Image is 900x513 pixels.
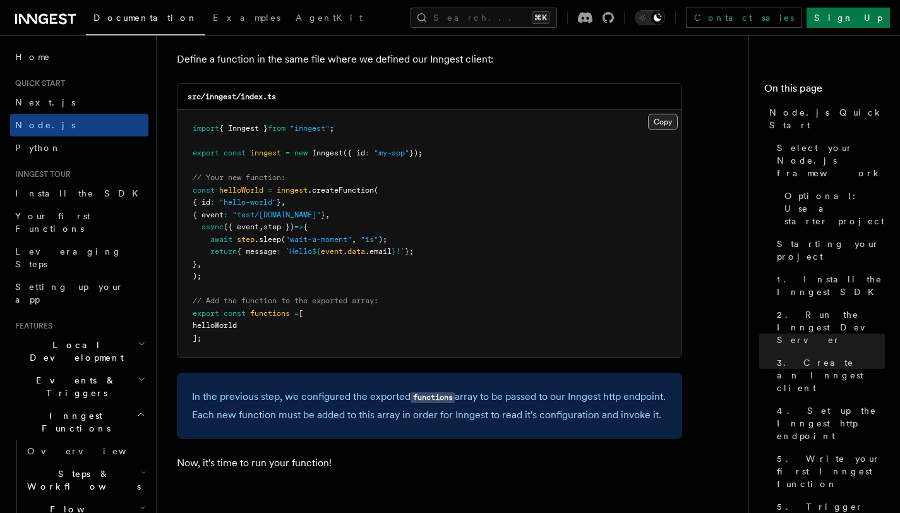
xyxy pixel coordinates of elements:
[10,334,148,369] button: Local Development
[210,198,215,207] span: :
[210,235,232,244] span: await
[10,374,138,399] span: Events & Triggers
[532,11,549,24] kbd: ⌘K
[648,114,678,130] button: Copy
[777,238,885,263] span: Starting your project
[277,198,281,207] span: }
[10,136,148,159] a: Python
[277,247,281,256] span: :
[263,222,294,231] span: step })
[392,247,396,256] span: }
[22,440,148,462] a: Overview
[193,296,378,305] span: // Add the function to the exported array:
[210,247,237,256] span: return
[193,186,215,195] span: const
[193,210,224,219] span: { event
[281,235,285,244] span: (
[177,51,682,68] p: Define a function in the same file where we defined our Inngest client:
[268,186,272,195] span: =
[294,309,299,318] span: =
[772,136,885,184] a: Select your Node.js framework
[250,309,290,318] span: functions
[213,13,280,23] span: Examples
[22,462,148,498] button: Steps & Workflows
[15,246,122,269] span: Leveraging Steps
[308,186,374,195] span: .createFunction
[378,235,387,244] span: );
[193,309,219,318] span: export
[10,409,136,435] span: Inngest Functions
[285,247,312,256] span: `Hello
[255,235,281,244] span: .sleep
[321,247,343,256] span: event
[224,148,246,157] span: const
[764,101,885,136] a: Node.js Quick Start
[777,404,885,442] span: 4. Set up the Inngest http endpoint
[192,388,667,424] p: In the previous step, we configured the exported array to be passed to our Inngest http endpoint....
[10,205,148,240] a: Your first Functions
[772,351,885,399] a: 3. Create an Inngest client
[237,235,255,244] span: step
[27,446,157,456] span: Overview
[409,148,423,157] span: });
[635,10,665,25] button: Toggle dark mode
[15,97,75,107] span: Next.js
[411,8,557,28] button: Search...⌘K
[219,198,277,207] span: "hello-world"
[193,148,219,157] span: export
[15,143,61,153] span: Python
[772,268,885,303] a: 1. Install the Inngest SDK
[10,275,148,311] a: Setting up your app
[10,339,138,364] span: Local Development
[197,260,201,269] span: ,
[312,247,321,256] span: ${
[294,148,308,157] span: new
[777,273,885,298] span: 1. Install the Inngest SDK
[361,235,378,244] span: "1s"
[10,91,148,114] a: Next.js
[405,247,414,256] span: };
[777,142,885,179] span: Select your Node.js framework
[294,222,303,231] span: =>
[193,334,201,342] span: ];
[250,148,281,157] span: inngest
[352,235,356,244] span: ,
[188,92,276,101] code: src/inngest/index.ts
[232,210,321,219] span: "test/[DOMAIN_NAME]"
[193,124,219,133] span: import
[205,4,288,34] a: Examples
[10,114,148,136] a: Node.js
[193,260,197,269] span: }
[15,211,90,234] span: Your first Functions
[193,198,210,207] span: { id
[219,186,263,195] span: helloWorld
[193,321,237,330] span: helloWorld
[15,188,146,198] span: Install the SDK
[772,447,885,495] a: 5. Write your first Inngest function
[343,247,347,256] span: .
[277,186,308,195] span: inngest
[347,247,365,256] span: data
[86,4,205,35] a: Documentation
[290,124,330,133] span: "inngest"
[769,106,885,131] span: Node.js Quick Start
[224,309,246,318] span: const
[201,222,224,231] span: async
[772,232,885,268] a: Starting your project
[259,222,263,231] span: ,
[374,148,409,157] span: "my-app"
[807,8,890,28] a: Sign Up
[321,210,325,219] span: }
[10,369,148,404] button: Events & Triggers
[325,210,330,219] span: ,
[10,169,71,179] span: Inngest tour
[10,240,148,275] a: Leveraging Steps
[22,468,141,493] span: Steps & Workflows
[299,309,303,318] span: [
[784,190,885,227] span: Optional: Use a starter project
[10,45,148,68] a: Home
[777,452,885,490] span: 5. Write your first Inngest function
[411,392,455,403] code: functions
[10,321,52,331] span: Features
[193,272,201,281] span: );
